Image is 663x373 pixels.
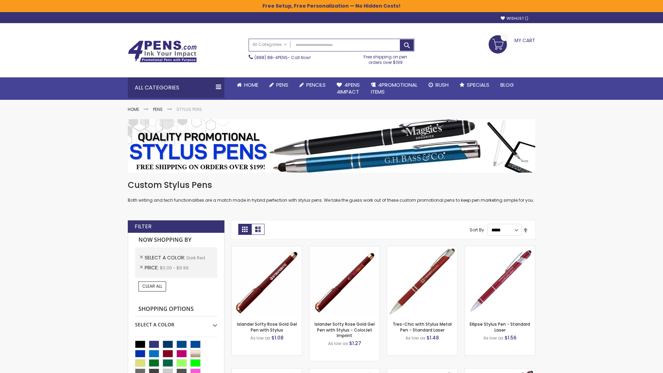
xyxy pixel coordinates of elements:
[176,106,202,112] strong: Stylus Pens
[160,265,189,271] span: $0.00 - $9.99
[254,55,311,60] span: - Call Now!
[128,180,535,191] h1: Custom Stylus Pens
[470,321,530,333] a: Ellipse Stylus Pen - Standard Laser
[435,81,449,88] span: Rush
[454,77,495,93] a: Specials
[387,246,457,252] a: Tres-Chic with Stylus Metal Pen - Standard Laser-Dark Red
[495,77,519,93] a: Blog
[244,81,258,88] span: Home
[135,233,217,247] strong: Now Shopping by
[405,335,425,341] span: As low as
[483,335,503,341] span: As low as
[237,321,297,333] a: Islander Softy Rose Gold Gel Pen with Stylus
[142,283,162,289] span: Clear All
[135,316,217,328] div: Select A Color
[145,264,160,271] span: Price
[264,77,294,93] a: Pens
[501,16,528,21] a: Wishlist
[135,302,217,317] strong: Shopping Options
[232,246,302,252] a: Islander Softy Rose Gold Gel Pen with Stylus-Dark Red
[153,106,163,112] a: Pens
[470,227,484,233] label: Sort By
[128,40,197,63] img: 4Pens Custom Pens and Promotional Products
[276,81,288,88] span: Pens
[423,77,454,93] a: Rush
[393,321,452,333] a: Tres-Chic with Stylus Metal Pen - Standard Laser
[250,335,270,341] span: As low as
[231,77,264,93] a: Home
[426,334,439,341] span: $1.48
[128,77,224,98] div: All Categories
[186,255,205,261] span: Dark Red
[365,77,423,100] a: 4PROMOTIONALITEMS
[145,254,186,261] span: Select A Color
[306,81,326,88] span: Pencils
[309,246,379,316] img: Islander Softy Rose Gold Gel Pen with Stylus - ColorJet Imprint-Dark Red
[357,51,415,65] div: Free shipping on pen orders over $199
[128,106,139,112] a: Home
[254,55,288,60] a: (888) 88-4PENS
[315,321,375,338] a: Islander Softy Rose Gold Gel Pen with Stylus - ColorJet Imprint
[465,246,535,316] img: Ellipse Stylus Pen - Standard Laser-Dark Red
[249,39,290,50] a: All Categories
[294,77,331,93] a: Pencils
[138,281,166,291] a: Clear All
[505,334,517,341] span: $1.56
[128,180,535,203] div: Both writing and tech functionalities are a match made in hybrid perfection with stylus pens. We ...
[232,246,302,316] img: Islander Softy Rose Gold Gel Pen with Stylus-Dark Red
[465,246,535,252] a: Ellipse Stylus Pen - Standard Laser-Dark Red
[500,81,514,88] span: Blog
[309,246,379,252] a: Islander Softy Rose Gold Gel Pen with Stylus - ColorJet Imprint-Dark Red
[337,81,360,95] span: 4Pens 4impact
[349,340,361,347] span: $1.27
[387,246,457,316] img: Tres-Chic with Stylus Metal Pen - Standard Laser-Dark Red
[328,341,348,346] span: As low as
[331,77,365,100] a: 4Pens4impact
[252,42,287,47] span: All Categories
[135,223,152,230] strong: Filter
[371,81,417,95] span: 4PROMOTIONAL ITEMS
[238,224,251,235] strong: Grid
[467,81,489,88] span: Specials
[271,334,284,341] span: $1.08
[128,119,535,173] img: Stylus Pens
